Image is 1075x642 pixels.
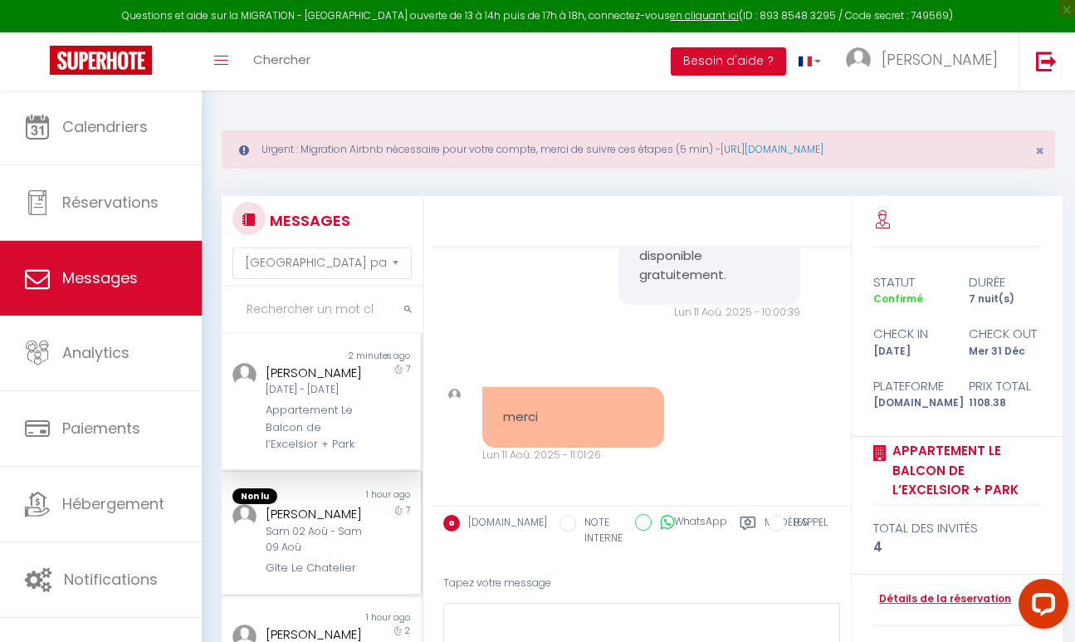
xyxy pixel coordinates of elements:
div: Prix total [957,376,1052,396]
div: Gîte Le Chatelier [266,560,371,576]
label: RAPPEL [785,515,828,533]
div: Urgent : Migration Airbnb nécessaire pour votre compte, merci de suivre ces étapes (5 min) - [222,130,1055,169]
a: Détails de la réservation [873,591,1011,607]
div: Sam 02 Aoû - Sam 09 Aoû [266,524,371,556]
a: en cliquant ici [670,8,739,22]
div: [PERSON_NAME] [266,363,371,383]
span: Messages [62,267,138,288]
span: Paiements [62,418,140,439]
span: 7 [406,504,410,517]
div: statut [862,272,957,292]
span: × [1035,140,1044,161]
img: ... [232,363,257,387]
div: 1108.38 [957,395,1052,411]
div: 7 nuit(s) [957,292,1052,307]
label: NOTE INTERNE [576,515,623,546]
img: ... [448,389,461,401]
div: Tapez votre message [443,563,840,604]
a: Appartement Le Balcon de l’Excelsior + Park [887,441,1042,500]
pre: merci [503,408,643,427]
div: 1 hour ago [321,611,421,625]
div: Mer 31 Déc [957,344,1052,360]
span: Notifications [64,569,158,590]
iframe: LiveChat chat widget [1005,572,1075,642]
div: Lun 11 Aoû. 2025 - 11:01:26 [482,448,664,463]
label: Modèles [765,515,809,549]
img: Super Booking [50,46,152,75]
span: 7 [406,363,410,375]
input: Rechercher un mot clé [222,287,423,333]
label: WhatsApp [652,514,727,532]
span: Réservations [62,192,159,213]
div: total des invités [873,518,1042,538]
span: [PERSON_NAME] [882,49,998,70]
a: ... [PERSON_NAME] [833,32,1019,91]
img: logout [1036,51,1057,71]
div: check out [957,324,1052,344]
h3: MESSAGES [266,202,350,239]
div: 4 [873,537,1042,557]
div: durée [957,272,1052,292]
span: 2 [405,625,410,637]
div: 2 minutes ago [321,350,421,363]
img: ... [232,504,257,528]
button: Close [1035,144,1044,159]
button: Besoin d'aide ? [671,47,786,76]
pre: Oui, je vous confirme que le parking sera disponible gratuitement. [639,209,779,284]
div: [DOMAIN_NAME] [862,395,957,411]
span: Confirmé [873,292,923,306]
a: Chercher [241,32,323,91]
div: Appartement Le Balcon de l’Excelsior + Park [266,402,371,453]
div: Lun 11 Aoû. 2025 - 10:00:39 [618,305,800,321]
a: [URL][DOMAIN_NAME] [721,142,823,156]
span: Hébergement [62,493,164,514]
span: Calendriers [62,116,148,137]
div: [PERSON_NAME] [266,504,371,524]
label: [DOMAIN_NAME] [460,515,547,533]
div: [DATE] - [DATE] [266,382,371,398]
div: check in [862,324,957,344]
span: Analytics [62,342,129,363]
img: ... [846,47,871,72]
div: 1 hour ago [321,488,421,505]
div: Plateforme [862,376,957,396]
span: Chercher [253,51,310,68]
span: Non lu [232,488,277,505]
div: [DATE] [862,344,957,360]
